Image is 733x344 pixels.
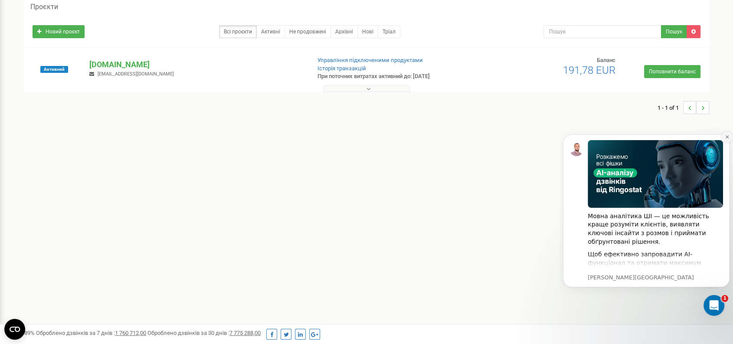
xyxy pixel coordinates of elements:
[357,25,378,38] a: Нові
[317,72,475,81] p: При поточних витратах активний до: [DATE]
[644,65,700,78] a: Поповнити баланс
[661,25,687,38] button: Пошук
[285,25,331,38] a: Не продовжені
[219,25,257,38] a: Всі проєкти
[40,66,68,73] span: Активний
[658,92,709,123] nav: ...
[98,71,174,77] span: [EMAIL_ADDRESS][DOMAIN_NAME]
[89,59,303,70] p: [DOMAIN_NAME]
[30,3,58,11] h5: Проєкти
[704,295,724,316] iframe: Intercom live chat
[563,64,615,76] span: 191,78 EUR
[378,25,400,38] a: Тріал
[543,25,662,38] input: Пошук
[33,25,85,38] a: Новий проєкт
[331,25,358,38] a: Архівні
[658,101,683,114] span: 1 - 1 of 1
[4,319,25,340] button: Open CMP widget
[36,330,146,336] span: Оброблено дзвінків за 7 днів :
[560,121,733,321] iframe: Intercom notifications wiadomość
[115,330,146,336] u: 1 760 712,00
[256,25,285,38] a: Активні
[597,57,615,63] span: Баланс
[147,330,261,336] span: Оброблено дзвінків за 30 днів :
[229,330,261,336] u: 7 775 288,00
[317,65,366,72] a: Історія транзакцій
[317,57,423,63] a: Управління підключеними продуктами
[721,295,728,302] span: 1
